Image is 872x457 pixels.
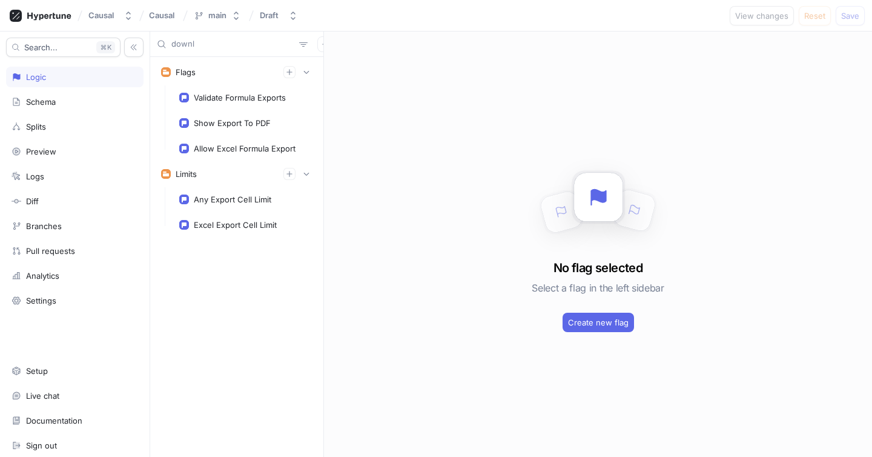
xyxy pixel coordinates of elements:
div: Excel Export Cell Limit [194,220,277,230]
div: Diff [26,196,39,206]
div: K [96,41,115,53]
div: Documentation [26,416,82,425]
span: View changes [735,12,788,19]
div: Settings [26,296,56,305]
div: Draft [260,10,279,21]
span: Causal [149,11,174,19]
button: Save [836,6,865,25]
span: Search... [24,44,58,51]
span: Create new flag [568,319,629,326]
button: Search...K [6,38,121,57]
div: Pull requests [26,246,75,256]
button: Draft [255,5,303,25]
button: Create new flag [563,313,634,332]
div: Splits [26,122,46,132]
div: Setup [26,366,48,376]
button: main [189,5,246,25]
div: Sign out [26,441,57,450]
h5: Select a flag in the left sidebar [532,277,664,299]
input: Search... [171,38,294,50]
div: Allow Excel Formula Export [194,144,296,153]
h3: No flag selected [553,259,642,277]
div: Branches [26,221,62,231]
div: Schema [26,97,56,107]
button: Reset [799,6,831,25]
div: Logic [26,72,46,82]
div: Limits [176,169,197,179]
div: Analytics [26,271,59,281]
div: Flags [176,67,196,77]
div: main [208,10,226,21]
div: Live chat [26,391,59,401]
button: Causal [84,5,138,25]
div: Any Export Cell Limit [194,195,271,204]
div: Logs [26,172,44,181]
div: Preview [26,147,56,156]
span: Save [841,12,859,19]
button: View changes [730,6,794,25]
div: Show Export To PDF [194,118,271,128]
div: Validate Formula Exports [194,93,286,102]
div: Causal [88,10,114,21]
a: Documentation [6,410,144,431]
span: Reset [804,12,825,19]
